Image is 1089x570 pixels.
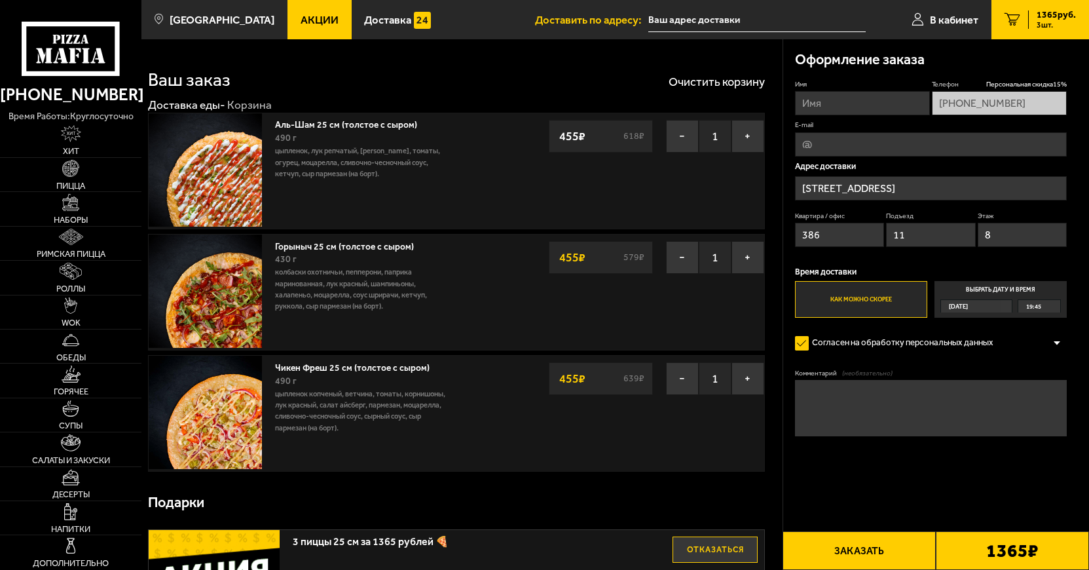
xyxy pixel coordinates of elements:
[731,362,764,395] button: +
[930,14,978,26] span: В кабинет
[731,241,764,274] button: +
[56,353,86,362] span: Обеды
[32,456,110,465] span: Салаты и закуски
[648,8,866,32] span: проспект Косыгина, 31к3В
[414,12,431,29] img: 15daf4d41897b9f0e9f617042186c801.svg
[51,525,90,533] span: Напитки
[842,369,893,379] span: (необязательно)
[621,253,646,262] s: 579 ₽
[275,375,297,387] span: 490 г
[275,238,425,252] a: Горыныч 25 см (толстое с сыром)
[699,241,731,274] span: 1
[731,120,764,153] button: +
[648,8,866,32] input: Ваш адрес доставки
[37,250,105,258] span: Римская пицца
[934,281,1067,317] label: Выбрать дату и время
[666,241,699,274] button: −
[52,490,90,499] span: Десерты
[949,300,968,313] span: [DATE]
[556,124,589,149] strong: 455 ₽
[301,14,339,26] span: Акции
[932,80,1067,90] label: Телефон
[148,71,231,89] h1: Ваш заказ
[275,254,297,265] span: 430 г
[148,98,225,111] a: Доставка еды-
[364,14,411,26] span: Доставка
[1026,300,1041,313] span: 19:45
[275,116,428,130] a: Аль-Шам 25 см (толстое с сыром)
[535,14,648,26] span: Доставить по адресу:
[986,80,1067,90] span: Персональная скидка 15 %
[795,52,925,67] h3: Оформление заказа
[170,14,274,26] span: [GEOGRAPHIC_DATA]
[54,216,88,224] span: Наборы
[886,212,976,221] label: Подъезд
[932,91,1067,115] input: +7 (
[59,421,83,430] span: Супы
[56,284,85,293] span: Роллы
[666,120,699,153] button: −
[275,389,450,434] p: цыпленок копченый, ветчина, томаты, корнишоны, лук красный, салат айсберг, пармезан, моцарелла, с...
[1037,10,1076,20] span: 1365 руб.
[795,162,1067,170] p: Адрес доставки
[669,76,765,88] button: Очистить корзину
[666,362,699,395] button: −
[33,559,109,567] span: Дополнительно
[986,542,1039,560] b: 1365 ₽
[795,369,1067,379] label: Комментарий
[795,281,928,317] label: Как можно скорее
[795,80,930,90] label: Имя
[556,245,589,270] strong: 455 ₽
[621,132,646,141] s: 618 ₽
[556,366,589,391] strong: 455 ₽
[621,374,646,383] s: 639 ₽
[795,132,1067,157] input: @
[795,212,885,221] label: Квартира / офис
[275,267,450,312] p: колбаски Охотничьи, пепперони, паприка маринованная, лук красный, шампиньоны, халапеньо, моцарелл...
[795,121,1067,130] label: E-mail
[275,132,297,143] span: 490 г
[673,537,758,563] button: Отказаться
[795,91,930,115] input: Имя
[275,145,450,180] p: цыпленок, лук репчатый, [PERSON_NAME], томаты, огурец, моцарелла, сливочно-чесночный соус, кетчуп...
[293,530,662,547] span: 3 пиццы 25 см за 1365 рублей 🍕
[56,181,85,190] span: Пицца
[148,495,204,510] h3: Подарки
[227,98,272,113] div: Корзина
[795,267,1067,276] p: Время доставки
[699,120,731,153] span: 1
[54,387,88,396] span: Горячее
[699,362,731,395] span: 1
[62,318,81,327] span: WOK
[783,531,936,570] button: Заказать
[795,332,1005,354] label: Согласен на обработку персональных данных
[63,147,79,155] span: Хит
[1037,21,1076,29] span: 3 шт.
[275,359,441,373] a: Чикен Фреш 25 см (толстое с сыром)
[978,212,1067,221] label: Этаж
